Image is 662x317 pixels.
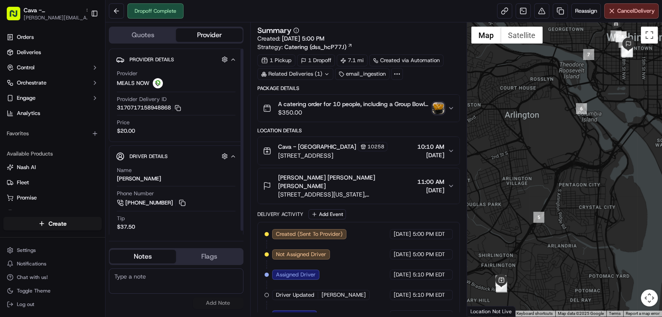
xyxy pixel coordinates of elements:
div: 6 [576,103,587,114]
span: [DATE] 5:00 PM [282,35,324,42]
a: Nash AI [7,164,98,171]
span: [STREET_ADDRESS][US_STATE], [STREET_ADDRESS][US_STATE] [278,190,414,199]
span: [PERSON_NAME] [322,291,366,299]
span: $20.00 [117,127,135,135]
a: Terms (opens in new tab) [609,311,621,316]
span: Settings [17,247,36,254]
h3: Summary [257,27,292,34]
div: 7 [583,49,594,60]
span: Fleet [17,179,29,186]
img: melas_now_logo.png [153,78,163,88]
span: [PHONE_NUMBER] [125,199,173,207]
button: Toggle fullscreen view [641,27,658,44]
span: [DATE] [417,151,444,159]
div: Strategy: [257,43,353,51]
span: [PERSON_NAME] [PERSON_NAME] [PERSON_NAME] [278,173,414,190]
a: Promise [7,194,98,202]
button: Provider [176,28,242,42]
span: Engage [17,94,35,102]
a: Catering (dss_hcP77J) [284,43,353,51]
span: Provider [117,70,138,77]
div: Delivery Activity [257,211,303,218]
span: Toggle Theme [17,287,51,294]
button: Control [3,61,102,74]
span: Deliveries [17,49,41,56]
button: Product Catalog [3,206,102,220]
button: Flags [176,250,242,263]
button: Keyboard shortcuts [516,311,553,317]
span: Created: [257,34,324,43]
div: 15 [611,30,621,41]
span: Assigned Driver [276,271,316,279]
a: Orders [3,30,102,44]
div: [PERSON_NAME] [117,175,161,183]
span: [STREET_ADDRESS] [278,151,387,160]
a: [PHONE_NUMBER] [117,198,187,208]
span: Catering (dss_hcP77J) [284,43,346,51]
button: Engage [3,91,102,105]
button: photo_proof_of_delivery image [432,102,444,114]
span: [DATE] [394,271,411,279]
button: CancelDelivery [604,3,659,19]
a: Open this area in Google Maps (opens a new window) [469,306,497,317]
button: Settings [3,244,102,256]
div: Package Details [257,85,460,92]
span: Analytics [17,109,40,117]
span: Created (Sent To Provider) [276,230,343,238]
span: 5:10 PM EDT [413,291,445,299]
span: Cava - [GEOGRAPHIC_DATA] [278,142,356,151]
span: Product Catalog [17,209,57,217]
button: [PERSON_NAME][EMAIL_ADDRESS][DOMAIN_NAME] [24,14,91,21]
span: 5:00 PM EDT [413,251,445,258]
button: Nash AI [3,161,102,174]
span: Control [17,64,35,71]
button: Cava - [GEOGRAPHIC_DATA][PERSON_NAME][EMAIL_ADDRESS][DOMAIN_NAME] [3,3,87,24]
div: 11 [622,46,633,57]
span: Driver Updated [276,291,314,299]
button: Show street map [471,27,501,44]
div: 7.1 mi [337,55,367,66]
span: Create [49,219,67,228]
span: Promise [17,194,37,202]
span: 10258 [367,143,384,150]
button: Driver Details [116,149,236,163]
span: Driver Details [130,153,168,160]
div: Related Deliveries (1) [257,68,333,80]
button: [PERSON_NAME] [PERSON_NAME] [PERSON_NAME][STREET_ADDRESS][US_STATE], [STREET_ADDRESS][US_STATE]11... [258,168,459,204]
span: Orders [17,33,34,41]
span: [DATE] [394,291,411,299]
button: Chat with us! [3,271,102,283]
div: Available Products [3,147,102,161]
div: $37.50 [117,223,135,231]
span: [DATE] [417,186,444,194]
button: Reassign [571,3,601,19]
div: 1 Pickup [257,55,295,66]
button: Quotes [110,28,176,42]
span: Not Assigned Driver [276,251,326,258]
button: Fleet [3,176,102,189]
a: Fleet [7,179,98,186]
span: 11:00 AM [417,178,444,186]
span: Provider Delivery ID [117,96,167,103]
a: Powered byPylon [59,29,102,36]
span: Nash AI [17,164,36,171]
span: Pylon [84,30,102,36]
span: Cancel Delivery [617,7,655,15]
span: 5:00 PM EDT [413,230,445,238]
div: 9 [621,46,632,57]
span: [DATE] [394,251,411,258]
span: 10:10 AM [417,142,444,151]
a: Deliveries [3,46,102,59]
button: Log out [3,298,102,310]
div: Created via Automation [369,55,443,66]
div: Location Not Live [467,306,516,317]
span: Chat with us! [17,274,48,281]
button: Cava - [GEOGRAPHIC_DATA] [24,6,82,14]
div: Favorites [3,127,102,140]
button: Notes [110,250,176,263]
span: Reassign [575,7,597,15]
button: Notifications [3,258,102,270]
button: Create [3,217,102,230]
